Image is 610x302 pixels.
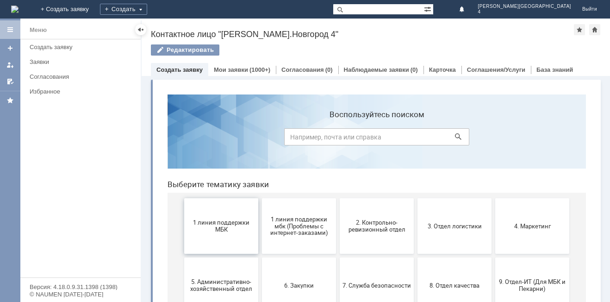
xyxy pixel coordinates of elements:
[124,41,309,58] input: Например, почта или справка
[26,55,139,69] a: Заявки
[260,135,329,142] span: 3. Отдел логистики
[151,30,574,39] div: Контактное лицо "[PERSON_NAME].Новгород 4"
[24,170,98,226] button: 5. Административно-хозяйственный отдел
[11,6,19,13] img: logo
[257,230,331,285] button: Отдел-ИТ (Офис)
[3,74,18,89] a: Мои согласования
[105,254,173,261] span: Отдел ИТ (1С)
[26,40,139,54] a: Создать заявку
[478,9,571,15] span: 4
[30,44,135,50] div: Создать заявку
[325,66,333,73] div: (0)
[24,111,98,167] button: 1 линия поддержки МБК
[214,66,248,73] a: Мои заявки
[429,66,456,73] a: Карточка
[338,135,406,142] span: 4. Маркетинг
[7,93,426,102] header: Выберите тематику заявки
[180,111,254,167] button: 2. Контрольно-ревизионный отдел
[102,230,176,285] button: Отдел ИТ (1С)
[338,191,406,205] span: 9. Отдел-ИТ (Для МБК и Пекарни)
[335,111,409,167] button: 4. Маркетинг
[27,132,95,146] span: 1 линия поддержки МБК
[338,254,406,261] span: Финансовый отдел
[3,41,18,56] a: Создать заявку
[589,24,600,35] div: Сделать домашней страницей
[30,73,135,80] div: Согласования
[102,111,176,167] button: 1 линия поддержки мбк (Проблемы с интернет-заказами)
[281,66,324,73] a: Согласования
[27,191,95,205] span: 5. Административно-хозяйственный отдел
[30,58,135,65] div: Заявки
[335,170,409,226] button: 9. Отдел-ИТ (Для МБК и Пекарни)
[180,170,254,226] button: 7. Служба безопасности
[24,230,98,285] button: Бухгалтерия (для мбк)
[102,170,176,226] button: 6. Закупки
[257,170,331,226] button: 8. Отдел качества
[124,23,309,32] label: Воспользуйтесь поиском
[156,66,203,73] a: Создать заявку
[11,6,19,13] a: Перейти на домашнюю страницу
[257,111,331,167] button: 3. Отдел логистики
[335,230,409,285] button: Финансовый отдел
[180,230,254,285] button: Отдел-ИТ (Битрикс24 и CRM)
[467,66,525,73] a: Соглашения/Услуги
[3,57,18,72] a: Мои заявки
[182,132,251,146] span: 2. Контрольно-ревизионный отдел
[26,69,139,84] a: Согласования
[30,284,131,290] div: Версия: 4.18.0.9.31.1398 (1398)
[30,291,131,297] div: © NAUMEN [DATE]-[DATE]
[182,195,251,201] span: 7. Служба безопасности
[30,25,47,36] div: Меню
[411,66,418,73] div: (0)
[249,66,270,73] div: (1000+)
[182,251,251,264] span: Отдел-ИТ (Битрикс24 и CRM)
[260,195,329,201] span: 8. Отдел качества
[105,128,173,149] span: 1 линия поддержки мбк (Проблемы с интернет-заказами)
[260,254,329,261] span: Отдел-ИТ (Офис)
[135,24,146,35] div: Скрыть меню
[27,254,95,261] span: Бухгалтерия (для мбк)
[478,4,571,9] span: [PERSON_NAME][GEOGRAPHIC_DATA]
[574,24,585,35] div: Добавить в избранное
[344,66,409,73] a: Наблюдаемые заявки
[105,195,173,201] span: 6. Закупки
[424,4,433,13] span: Расширенный поиск
[30,88,125,95] div: Избранное
[100,4,147,15] div: Создать
[536,66,573,73] a: База знаний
